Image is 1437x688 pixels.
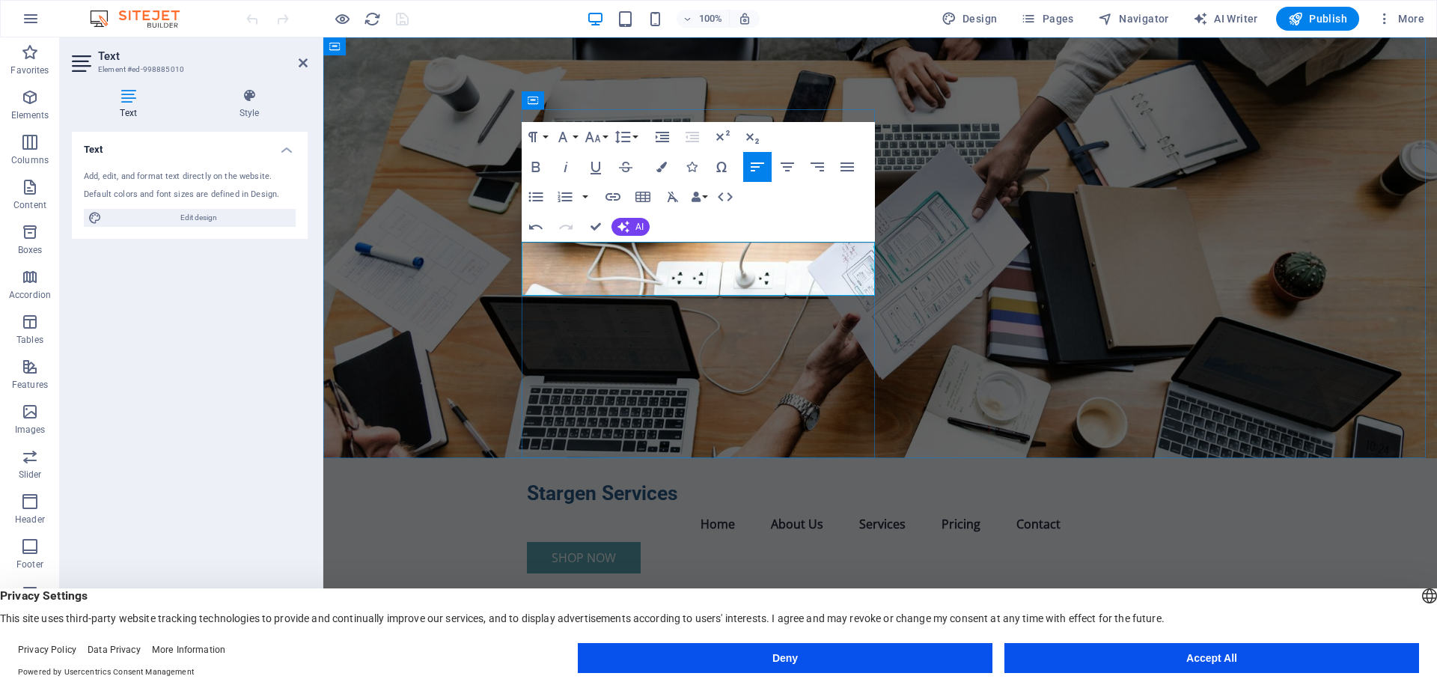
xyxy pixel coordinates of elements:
[10,64,49,76] p: Favorites
[1098,11,1169,26] span: Navigator
[11,154,49,166] p: Columns
[582,152,610,182] button: Underline (Ctrl+U)
[1377,11,1424,26] span: More
[689,182,710,212] button: Data Bindings
[647,152,676,182] button: Colors
[364,10,381,28] i: Reload page
[743,152,772,182] button: Align Left
[19,469,42,481] p: Slider
[522,212,550,242] button: Undo (Ctrl+Z)
[803,152,832,182] button: Align Right
[1021,11,1073,26] span: Pages
[16,558,43,570] p: Footer
[552,212,580,242] button: Redo (Ctrl+Shift+Z)
[773,152,802,182] button: Align Center
[72,132,308,159] h4: Text
[678,122,707,152] button: Decrease Indent
[98,49,308,63] h2: Text
[1371,7,1430,31] button: More
[711,182,739,212] button: HTML
[582,212,610,242] button: Confirm (Ctrl+⏎)
[18,244,43,256] p: Boxes
[942,11,998,26] span: Design
[13,199,46,211] p: Content
[833,152,861,182] button: Align Justify
[86,10,198,28] img: Editor Logo
[16,334,43,346] p: Tables
[677,152,706,182] button: Icons
[522,182,550,212] button: Unordered List
[1092,7,1175,31] button: Navigator
[9,289,51,301] p: Accordion
[106,209,291,227] span: Edit design
[552,122,580,152] button: Font Family
[12,379,48,391] p: Features
[579,182,591,212] button: Ordered List
[15,514,45,526] p: Header
[936,7,1004,31] button: Design
[333,10,351,28] button: Click here to leave preview mode and continue editing
[1015,7,1079,31] button: Pages
[84,189,296,201] div: Default colors and font sizes are defined in Design.
[551,182,579,212] button: Ordered List
[552,152,580,182] button: Italic (Ctrl+I)
[738,12,751,25] i: On resize automatically adjust zoom level to fit chosen device.
[84,171,296,183] div: Add, edit, and format text directly on the website.
[1288,11,1347,26] span: Publish
[699,10,723,28] h6: 100%
[98,63,278,76] h3: Element #ed-998885010
[599,182,627,212] button: Insert Link
[936,7,1004,31] div: Design (Ctrl+Alt+Y)
[582,122,610,152] button: Font Size
[635,222,644,231] span: AI
[629,182,657,212] button: Insert Table
[191,88,308,120] h4: Style
[611,218,650,236] button: AI
[15,424,46,436] p: Images
[1187,7,1264,31] button: AI Writer
[11,109,49,121] p: Elements
[707,152,736,182] button: Special Characters
[363,10,381,28] button: reload
[611,122,640,152] button: Line Height
[611,152,640,182] button: Strikethrough
[738,122,766,152] button: Subscript
[677,10,730,28] button: 100%
[1276,7,1359,31] button: Publish
[522,122,550,152] button: Paragraph Format
[72,88,191,120] h4: Text
[648,122,677,152] button: Increase Indent
[708,122,736,152] button: Superscript
[84,209,296,227] button: Edit design
[522,152,550,182] button: Bold (Ctrl+B)
[659,182,687,212] button: Clear Formatting
[1193,11,1258,26] span: AI Writer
